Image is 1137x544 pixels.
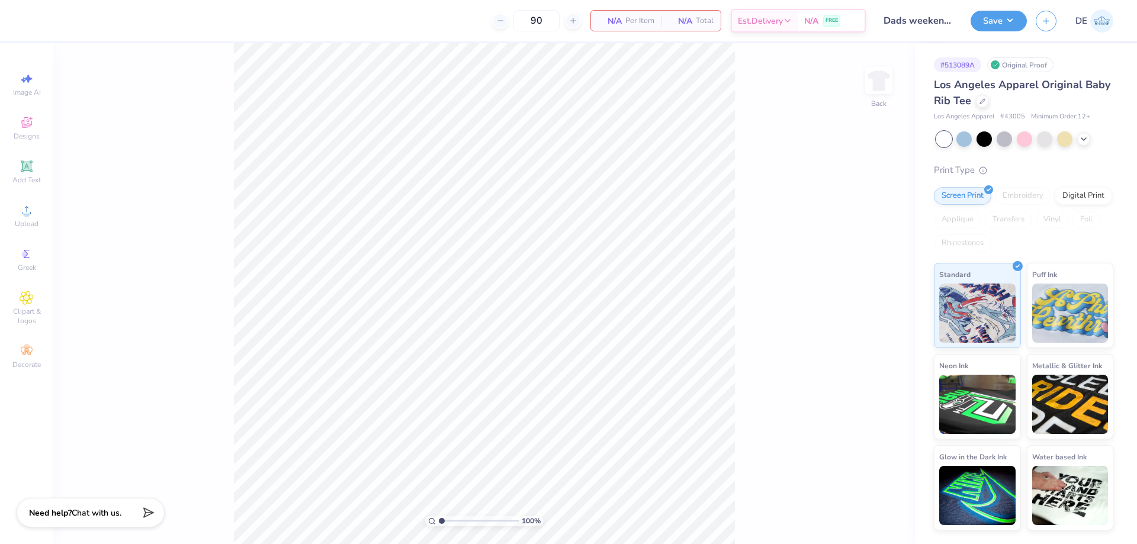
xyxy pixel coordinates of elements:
[934,57,981,72] div: # 513089A
[522,516,541,526] span: 100 %
[985,211,1032,228] div: Transfers
[1032,466,1109,525] img: Water based Ink
[875,9,962,33] input: Untitled Design
[696,15,714,27] span: Total
[939,450,1007,463] span: Glow in the Dark Ink
[826,17,838,25] span: FREE
[1072,211,1100,228] div: Foil
[1090,9,1113,33] img: Djian Evardoni
[934,211,981,228] div: Applique
[971,11,1027,31] button: Save
[14,131,40,141] span: Designs
[12,360,41,369] span: Decorate
[1032,375,1109,434] img: Metallic & Glitter Ink
[934,112,994,122] span: Los Angeles Apparel
[15,219,38,228] span: Upload
[1075,9,1113,33] a: DE
[6,307,47,326] span: Clipart & logos
[939,284,1016,343] img: Standard
[1031,112,1090,122] span: Minimum Order: 12 +
[72,507,121,519] span: Chat with us.
[871,98,887,109] div: Back
[1000,112,1025,122] span: # 43005
[939,466,1016,525] img: Glow in the Dark Ink
[13,88,41,97] span: Image AI
[12,175,41,185] span: Add Text
[867,69,891,92] img: Back
[939,359,968,372] span: Neon Ink
[934,163,1113,177] div: Print Type
[1032,268,1057,281] span: Puff Ink
[939,375,1016,434] img: Neon Ink
[1055,187,1112,205] div: Digital Print
[513,10,560,31] input: – –
[987,57,1054,72] div: Original Proof
[18,263,36,272] span: Greek
[804,15,818,27] span: N/A
[934,78,1110,108] span: Los Angeles Apparel Original Baby Rib Tee
[1036,211,1069,228] div: Vinyl
[1075,14,1087,28] span: DE
[934,187,991,205] div: Screen Print
[995,187,1051,205] div: Embroidery
[934,234,991,252] div: Rhinestones
[1032,450,1087,463] span: Water based Ink
[29,507,72,519] strong: Need help?
[598,15,622,27] span: N/A
[625,15,654,27] span: Per Item
[1032,284,1109,343] img: Puff Ink
[939,268,971,281] span: Standard
[669,15,692,27] span: N/A
[738,15,783,27] span: Est. Delivery
[1032,359,1102,372] span: Metallic & Glitter Ink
